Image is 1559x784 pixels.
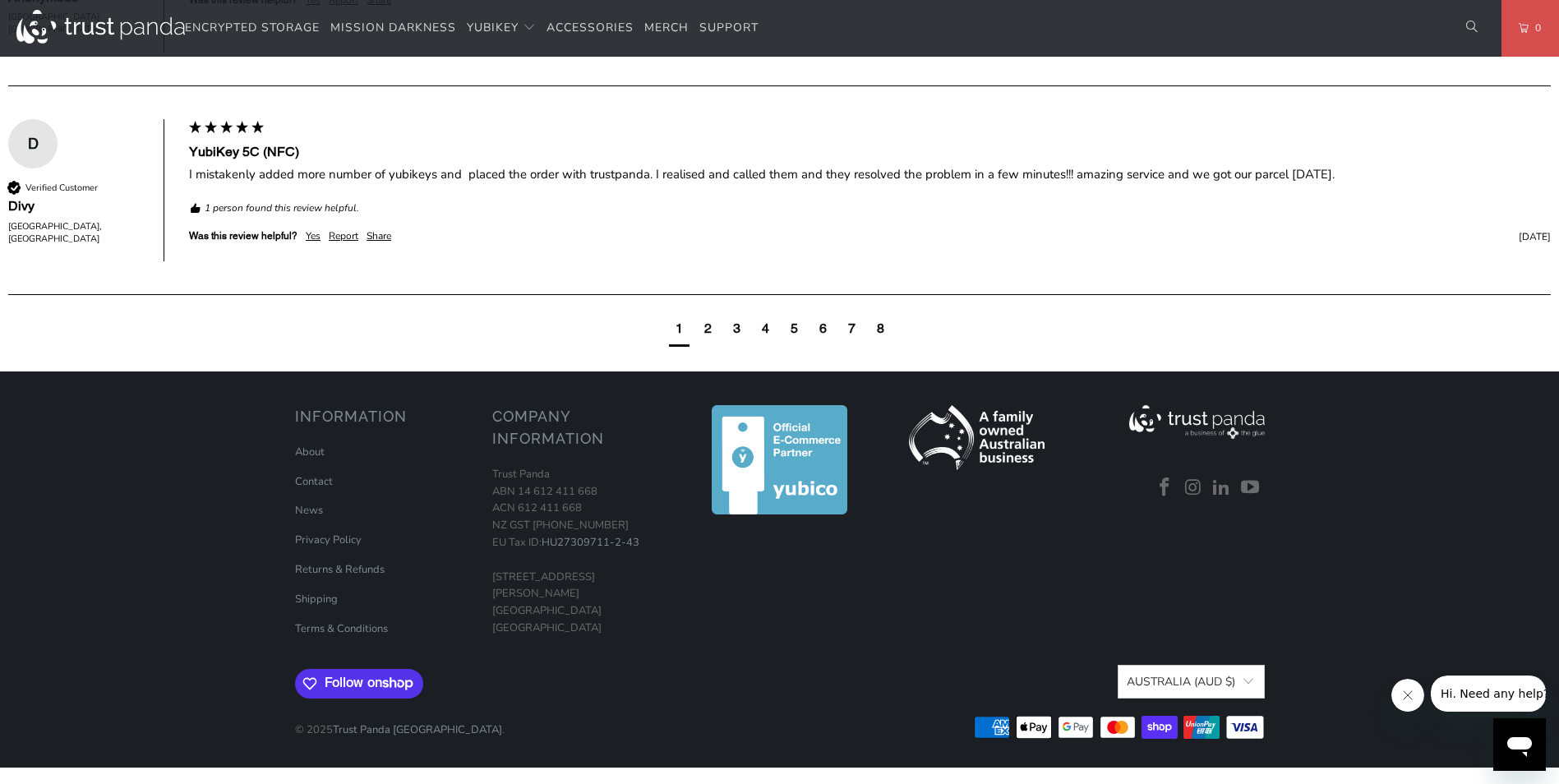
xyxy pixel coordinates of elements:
[399,230,1551,244] div: [DATE]
[644,20,689,35] span: Merch
[813,316,833,346] div: page6
[189,166,1551,183] div: I mistakenly added more number of yubikeys and placed the order with trustpanda. I realised and c...
[1529,19,1542,37] span: 0
[547,9,634,48] a: Accessories
[10,12,118,25] span: Hi. Need any help?
[333,722,502,737] a: Trust Panda [GEOGRAPHIC_DATA]
[295,621,388,636] a: Terms & Conditions
[306,229,321,243] div: Yes
[329,229,358,243] div: Report
[1493,718,1546,771] iframe: Button to launch messaging window
[1118,665,1264,699] button: Australia (AUD $)
[185,9,320,48] a: Encrypted Storage
[8,220,147,246] div: [GEOGRAPHIC_DATA], [GEOGRAPHIC_DATA]
[1431,676,1546,712] iframe: Message from company
[547,20,634,35] span: Accessories
[1153,477,1178,499] a: Trust Panda Australia on Facebook
[295,562,385,577] a: Returns & Refunds
[295,705,505,739] p: © 2025 .
[1181,477,1206,499] a: Trust Panda Australia on Instagram
[877,320,884,338] div: page8
[295,503,323,518] a: News
[762,320,769,338] div: page4
[189,143,1551,161] div: YubiKey 5C (NFC)
[791,320,798,338] div: page5
[848,320,856,338] div: page7
[1210,477,1234,499] a: Trust Panda Australia on LinkedIn
[295,592,338,606] a: Shipping
[25,182,98,194] div: Verified Customer
[8,197,147,215] div: Divy
[295,474,333,489] a: Contact
[1238,477,1263,499] a: Trust Panda Australia on YouTube
[704,320,712,338] div: page2
[644,9,689,48] a: Merch
[185,9,759,48] nav: Translation missing: en.navigation.header.main_nav
[16,10,185,44] img: Trust Panda Australia
[819,320,827,338] div: page6
[467,9,536,48] summary: YubiKey
[185,20,320,35] span: Encrypted Storage
[870,316,891,346] div: page8
[330,20,456,35] span: Mission Darkness
[542,535,639,550] a: HU27309711-2-43
[467,20,519,35] span: YubiKey
[492,466,673,637] p: Trust Panda ABN 14 612 411 668 ACN 612 411 668 NZ GST [PHONE_NUMBER] EU Tax ID: [STREET_ADDRESS][...
[784,316,805,346] div: page5
[295,533,362,547] a: Privacy Policy
[676,320,683,338] div: page1
[733,320,740,338] div: page3
[330,9,456,48] a: Mission Darkness
[755,316,776,346] div: page4
[699,9,759,48] a: Support
[8,131,58,156] div: D
[669,316,690,346] div: current page1
[842,316,862,346] div: page7
[1391,679,1424,712] iframe: Close message
[367,229,391,243] div: Share
[189,229,298,243] div: Was this review helpful?
[205,201,359,215] em: 1 person found this review helpful.
[295,445,325,459] a: About
[187,119,265,139] div: 5 star rating
[726,316,747,346] div: page3
[698,316,718,346] div: page2
[699,20,759,35] span: Support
